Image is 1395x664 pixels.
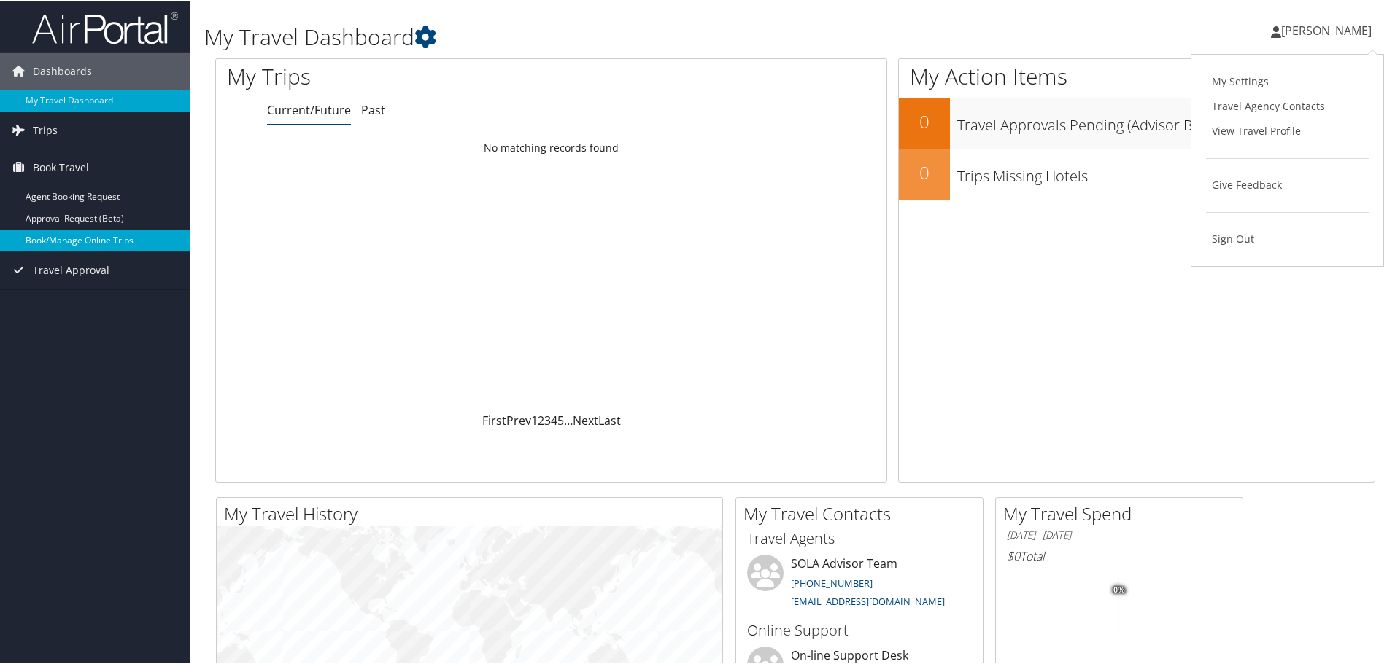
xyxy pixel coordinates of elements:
[538,411,544,427] a: 2
[899,108,950,133] h2: 0
[544,411,551,427] a: 3
[224,500,722,525] h2: My Travel History
[957,157,1375,185] h3: Trips Missing Hotels
[743,500,983,525] h2: My Travel Contacts
[957,106,1375,134] h3: Travel Approvals Pending (Advisor Booked)
[33,111,58,147] span: Trips
[1206,225,1369,250] a: Sign Out
[227,60,596,90] h1: My Trips
[740,553,979,613] li: SOLA Advisor Team
[267,101,351,117] a: Current/Future
[32,9,178,44] img: airportal-logo.png
[899,60,1375,90] h1: My Action Items
[1206,117,1369,142] a: View Travel Profile
[531,411,538,427] a: 1
[551,411,557,427] a: 4
[1206,68,1369,93] a: My Settings
[204,20,992,51] h1: My Travel Dashboard
[482,411,506,427] a: First
[899,159,950,184] h2: 0
[361,101,385,117] a: Past
[564,411,573,427] span: …
[1007,547,1232,563] h6: Total
[573,411,598,427] a: Next
[791,593,945,606] a: [EMAIL_ADDRESS][DOMAIN_NAME]
[598,411,621,427] a: Last
[1206,93,1369,117] a: Travel Agency Contacts
[33,251,109,287] span: Travel Approval
[747,527,972,547] h3: Travel Agents
[899,147,1375,198] a: 0Trips Missing Hotels
[1281,21,1372,37] span: [PERSON_NAME]
[1007,547,1020,563] span: $0
[216,133,886,160] td: No matching records found
[33,148,89,184] span: Book Travel
[557,411,564,427] a: 5
[1113,585,1125,593] tspan: 0%
[747,619,972,639] h3: Online Support
[791,575,873,588] a: [PHONE_NUMBER]
[1003,500,1243,525] h2: My Travel Spend
[506,411,531,427] a: Prev
[899,96,1375,147] a: 0Travel Approvals Pending (Advisor Booked)
[1206,171,1369,196] a: Give Feedback
[33,52,92,88] span: Dashboards
[1007,527,1232,541] h6: [DATE] - [DATE]
[1271,7,1386,51] a: [PERSON_NAME]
